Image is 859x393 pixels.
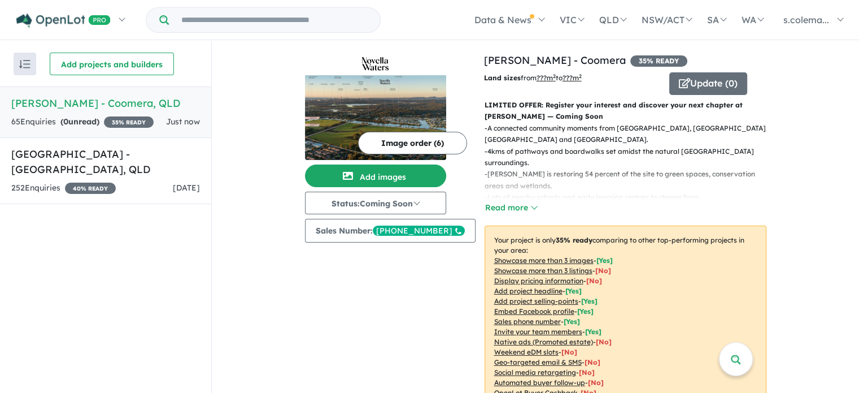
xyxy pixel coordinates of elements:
span: [ Yes ] [585,327,601,336]
strong: ( unread) [60,116,99,127]
span: to [556,74,582,82]
u: Add project selling-points [494,297,578,305]
span: 40 % READY [65,183,116,194]
p: - 4kms of pathways and boardwalks set amidst the natural [GEOGRAPHIC_DATA] surroundings. [485,146,775,169]
p: LIMITED OFFER: Register your interest and discover your next chapter at [PERSON_NAME] — Coming Soon [485,100,766,123]
u: ??? m [537,74,556,82]
span: [No] [561,348,577,356]
b: Land sizes [484,74,521,82]
a: [PERSON_NAME] - Coomera [484,54,626,67]
span: s.colema... [783,14,829,25]
input: Try estate name, suburb, builder or developer [171,8,378,32]
u: ???m [563,74,582,82]
button: Image order (6) [358,132,467,154]
u: Embed Facebook profile [494,307,574,316]
span: 0 [63,116,68,127]
span: [No] [585,358,600,366]
p: - Lots of nearby schools and early learning centres to choose from. [485,192,775,203]
u: Sales phone number [494,317,561,326]
u: Display pricing information [494,277,583,285]
u: Social media retargeting [494,368,576,377]
p: - A connected community moments from [GEOGRAPHIC_DATA], [GEOGRAPHIC_DATA], [GEOGRAPHIC_DATA] and ... [485,123,775,146]
u: Add project headline [494,287,563,295]
span: 35 % READY [104,116,154,128]
img: sort.svg [19,60,30,68]
span: [ Yes ] [577,307,594,316]
img: Novella Waters - Coomera Logo [309,57,442,71]
button: Sales Number:[PHONE_NUMBER] [305,219,476,243]
u: Native ads (Promoted estate) [494,338,593,346]
span: 35 % READY [630,55,687,67]
p: - [PERSON_NAME] is restoring 54 percent of the site to green spaces, conservation areas and wetla... [485,169,775,192]
p: from [484,72,661,84]
span: [ Yes ] [581,297,598,305]
span: [ No ] [586,277,602,285]
span: [ Yes ] [564,317,580,326]
button: Read more [485,201,538,214]
u: Invite your team members [494,327,582,336]
span: [No] [596,338,612,346]
img: Openlot PRO Logo White [16,14,111,28]
sup: 2 [579,73,582,79]
span: Just now [166,116,200,127]
span: [No] [588,378,604,387]
span: [ No ] [595,266,611,275]
span: [No] [579,368,595,377]
u: Showcase more than 3 images [494,256,594,265]
button: Add projects and builders [50,53,174,75]
span: [DATE] [173,183,200,193]
u: Geo-targeted email & SMS [494,358,582,366]
button: Status:Coming Soon [305,192,446,214]
div: 65 Enquir ies [11,115,154,129]
span: [ Yes ] [596,256,613,265]
u: Weekend eDM slots [494,348,559,356]
span: [ Yes ] [565,287,582,295]
u: Automated buyer follow-up [494,378,585,387]
a: Novella Waters - Coomera LogoNovella Waters - Coomera [305,53,446,160]
div: 252 Enquir ies [11,182,116,195]
button: Update (0) [669,72,747,95]
h5: [GEOGRAPHIC_DATA] - [GEOGRAPHIC_DATA] , QLD [11,146,200,177]
img: Novella Waters - Coomera [305,75,446,160]
button: Add images [305,165,446,187]
b: 35 % ready [556,236,592,244]
u: Showcase more than 3 listings [494,266,592,275]
h5: [PERSON_NAME] - Coomera , QLD [11,96,200,111]
div: [PHONE_NUMBER] [373,226,465,236]
sup: 2 [553,73,556,79]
